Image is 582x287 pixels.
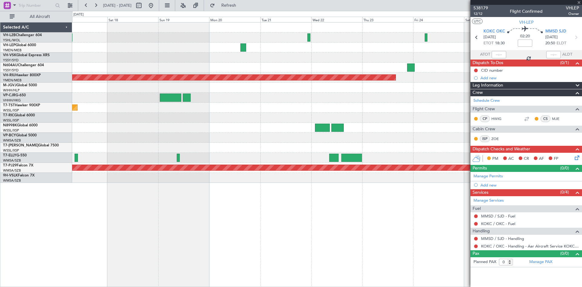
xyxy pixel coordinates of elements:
[3,48,22,53] a: YMEN/MEB
[3,78,22,83] a: YMEN/MEB
[473,259,496,265] label: Planned PAX
[540,115,550,122] div: CS
[3,63,44,67] a: N604AUChallenger 604
[3,43,36,47] a: VH-LEPGlobal 6000
[3,114,35,117] a: T7-RICGlobal 6000
[18,1,53,10] input: Trip Number
[3,33,42,37] a: VH-L2BChallenger 604
[3,178,21,183] a: WMSA/SZB
[3,174,18,177] span: 9H-VSLK
[480,183,579,188] div: Add new
[16,15,64,19] span: All Aircraft
[56,17,107,22] div: Fri 17
[413,17,464,22] div: Fri 24
[3,73,41,77] a: VH-RIUHawker 800XP
[3,134,16,137] span: VP-BCY
[473,205,481,212] span: Fuel
[473,98,500,104] a: Schedule Crew
[260,17,311,22] div: Tue 21
[3,124,38,127] a: N8998KGlobal 6000
[3,124,17,127] span: N8998K
[560,189,569,195] span: (0/4)
[483,34,496,40] span: [DATE]
[73,12,84,17] div: [DATE]
[473,89,483,96] span: Crew
[473,250,479,257] span: Pax
[3,94,26,97] a: VP-CJRG-650
[473,173,503,179] a: Manage Permits
[3,158,21,163] a: WMSA/SZB
[3,88,20,93] a: WIHH/HLP
[209,17,260,22] div: Mon 20
[473,82,503,89] span: Leg Information
[158,17,209,22] div: Sun 19
[3,84,16,87] span: M-JGVJ
[3,84,37,87] a: M-JGVJGlobal 5000
[3,118,19,123] a: WSSL/XSP
[3,144,38,147] span: T7-[PERSON_NAME]
[311,17,362,22] div: Wed 22
[473,165,487,172] span: Permits
[510,8,543,15] div: Flight Confirmed
[473,106,495,113] span: Flight Crew
[473,5,488,11] span: 538179
[3,63,18,67] span: N604AU
[3,164,17,167] span: T7-PJ29
[3,104,40,107] a: T7-TSTHawker 900XP
[473,228,490,235] span: Handling
[216,3,242,8] span: Refresh
[520,33,530,39] span: 02:20
[3,168,21,173] a: WMSA/SZB
[539,156,544,162] span: AF
[3,134,37,137] a: VP-BCYGlobal 5000
[362,17,413,22] div: Thu 23
[3,68,18,73] a: YSSY/SYD
[519,19,533,26] span: VH-LEP
[481,68,503,73] div: CID number
[3,104,15,107] span: T7-TST
[3,128,19,133] a: WSSL/XSP
[480,75,579,80] div: Add new
[481,244,579,249] a: KOKC / OKC - Handling - Aar Aircraft Service KOKC / OKC
[529,259,552,265] a: Manage PAX
[3,73,15,77] span: VH-RIU
[566,11,579,16] span: Owner
[566,5,579,11] span: VHLEP
[481,236,524,241] a: MMSD / SJD - Handling
[508,156,514,162] span: AC
[3,154,27,157] a: T7-ELLYG-550
[560,60,569,66] span: (0/1)
[3,38,20,43] a: YSHL/WOL
[473,126,495,133] span: Cabin Crew
[557,40,566,46] span: ELDT
[3,174,35,177] a: 9H-VSLKFalcon 7X
[491,116,505,121] a: HWIG
[3,53,50,57] a: VH-VSKGlobal Express XRS
[3,148,19,153] a: WSSL/XSP
[107,17,158,22] div: Sat 18
[3,144,59,147] a: T7-[PERSON_NAME]Global 7500
[464,17,515,22] div: Sat 25
[3,43,15,47] span: VH-LEP
[545,40,555,46] span: 20:50
[3,98,21,103] a: VHHH/HKG
[545,34,558,40] span: [DATE]
[480,135,490,142] div: ISP
[473,198,504,204] a: Manage Services
[3,94,15,97] span: VP-CJR
[3,58,18,63] a: YSSY/SYD
[562,52,572,58] span: ALDT
[492,156,498,162] span: PM
[560,250,569,257] span: (0/0)
[3,138,21,143] a: WMSA/SZB
[473,146,530,153] span: Dispatch Checks and Weather
[473,11,488,16] span: 12/12
[3,164,33,167] a: T7-PJ29Falcon 7X
[3,114,14,117] span: T7-RIC
[473,189,488,196] span: Services
[481,214,515,219] a: MMSD / SJD - Fuel
[545,29,566,35] span: MMSD SJD
[103,3,132,8] span: [DATE] - [DATE]
[495,40,505,46] span: 18:30
[483,29,505,35] span: KOKC OKC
